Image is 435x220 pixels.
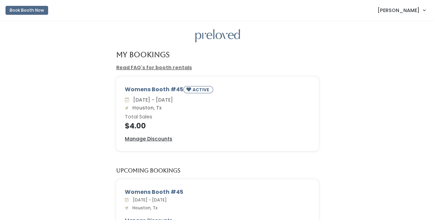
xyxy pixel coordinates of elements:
h6: Total Sales [125,114,310,120]
span: [DATE] - [DATE] [130,96,173,103]
small: ACTIVE [193,87,210,93]
a: Book Booth Now [6,3,48,18]
h4: $4.00 [125,122,310,130]
span: Houston, Tx [130,205,157,211]
a: [PERSON_NAME] [371,3,432,18]
h5: Upcoming Bookings [116,168,181,174]
a: Read FAQ's for booth rentals [116,64,192,71]
img: preloved logo [195,29,240,43]
a: Manage Discounts [125,135,172,143]
div: Womens Booth #45 [125,85,310,96]
span: Houston, Tx [130,104,162,111]
span: [PERSON_NAME] [378,7,420,14]
span: [DATE] - [DATE] [130,197,167,203]
h4: My Bookings [116,51,170,59]
div: Womens Booth #45 [125,188,310,196]
button: Book Booth Now [6,6,48,15]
